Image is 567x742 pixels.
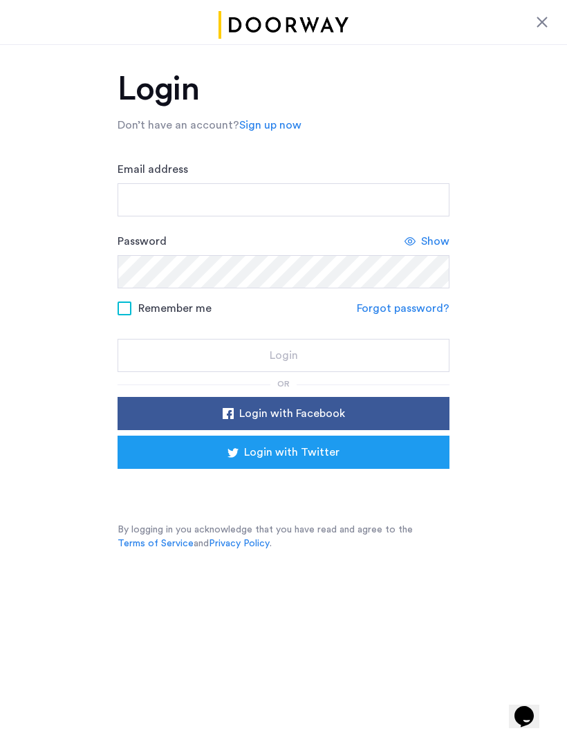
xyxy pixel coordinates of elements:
[118,73,449,106] h1: Login
[421,233,449,250] span: Show
[357,300,449,317] a: Forgot password?
[118,537,194,550] a: Terms of Service
[270,347,298,364] span: Login
[509,687,553,728] iframe: chat widget
[277,380,290,388] span: or
[244,444,340,461] span: Login with Twitter
[118,397,449,430] button: button
[118,436,449,469] button: button
[239,405,345,422] span: Login with Facebook
[118,120,239,131] span: Don’t have an account?
[118,523,449,550] p: By logging in you acknowledge that you have read and agree to the and .
[118,233,167,250] label: Password
[118,161,188,178] label: Email address
[145,473,422,503] div: Sign in with Google. Opens in new tab
[118,339,449,372] button: button
[239,117,301,133] a: Sign up now
[138,300,212,317] span: Remember me
[216,11,351,39] img: logo
[209,537,270,550] a: Privacy Policy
